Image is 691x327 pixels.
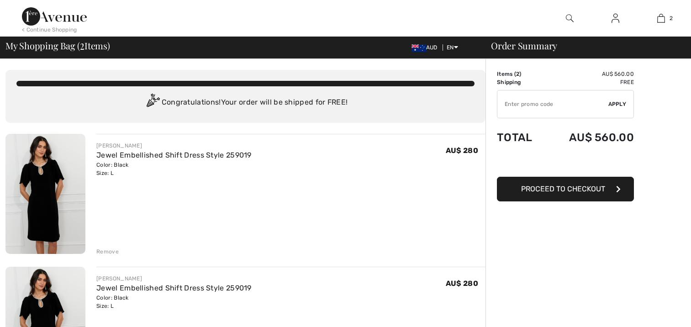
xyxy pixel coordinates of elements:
[411,44,426,52] img: Australian Dollar
[80,39,84,51] span: 2
[497,153,634,174] iframe: PayPal
[96,248,119,256] div: Remove
[497,122,545,153] td: Total
[96,274,252,283] div: [PERSON_NAME]
[670,14,673,22] span: 2
[5,134,85,254] img: Jewel Embellished Shift Dress Style 259019
[612,13,619,24] img: My Info
[446,279,478,288] span: AU$ 280
[638,13,683,24] a: 2
[497,70,545,78] td: Items ( )
[96,161,252,177] div: Color: Black Size: L
[497,177,634,201] button: Proceed to Checkout
[604,13,627,24] a: Sign In
[566,13,574,24] img: search the website
[16,94,475,112] div: Congratulations! Your order will be shipped for FREE!
[96,142,252,150] div: [PERSON_NAME]
[22,7,87,26] img: 1ère Avenue
[96,294,252,310] div: Color: Black Size: L
[143,94,162,112] img: Congratulation2.svg
[22,26,77,34] div: < Continue Shopping
[447,44,458,51] span: EN
[497,78,545,86] td: Shipping
[5,41,110,50] span: My Shopping Bag ( Items)
[497,90,608,118] input: Promo code
[96,151,252,159] a: Jewel Embellished Shift Dress Style 259019
[545,70,634,78] td: AU$ 560.00
[96,284,252,292] a: Jewel Embellished Shift Dress Style 259019
[516,71,519,77] span: 2
[657,13,665,24] img: My Bag
[411,44,441,51] span: AUD
[480,41,686,50] div: Order Summary
[545,78,634,86] td: Free
[545,122,634,153] td: AU$ 560.00
[446,146,478,155] span: AU$ 280
[608,100,627,108] span: Apply
[521,185,605,193] span: Proceed to Checkout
